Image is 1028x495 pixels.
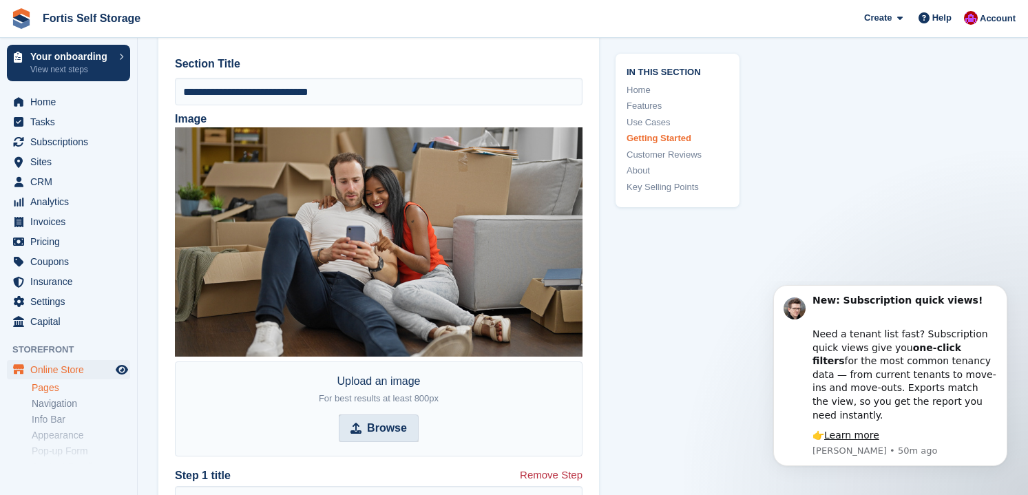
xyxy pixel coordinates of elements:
[30,63,112,76] p: View next steps
[627,83,728,97] a: Home
[175,113,207,125] label: Image
[627,99,728,113] a: Features
[7,232,130,251] a: menu
[7,360,130,379] a: menu
[30,92,113,112] span: Home
[30,292,113,311] span: Settings
[30,252,113,271] span: Coupons
[7,312,130,331] a: menu
[30,172,113,191] span: CRM
[7,252,130,271] a: menu
[319,393,439,403] span: For best results at least 800px
[7,92,130,112] a: menu
[30,212,113,231] span: Invoices
[627,148,728,162] a: Customer Reviews
[627,131,728,145] a: Getting Started
[932,11,952,25] span: Help
[32,461,130,474] a: Contact Details
[30,232,113,251] span: Pricing
[32,381,130,394] a: Pages
[32,397,130,410] a: Navigation
[7,112,130,131] a: menu
[980,12,1016,25] span: Account
[12,343,137,357] span: Storefront
[30,312,113,331] span: Capital
[32,413,130,426] a: Info Bar
[7,132,130,151] a: menu
[627,65,728,78] span: In this section
[32,445,130,458] a: Pop-up Form
[7,152,130,171] a: menu
[30,112,113,131] span: Tasks
[627,116,728,129] a: Use Cases
[30,360,113,379] span: Online Store
[627,164,728,178] a: About
[7,212,130,231] a: menu
[30,132,113,151] span: Subscriptions
[7,172,130,191] a: menu
[627,180,728,194] a: Key Selling Points
[32,429,130,442] a: Appearance
[175,56,583,72] label: Section Title
[520,467,583,486] a: Remove Step
[7,272,130,291] a: menu
[7,292,130,311] a: menu
[30,52,112,61] p: Your onboarding
[30,272,113,291] span: Insurance
[30,152,113,171] span: Sites
[175,127,583,357] img: AdobeStock_745416645.jpeg
[367,420,407,436] strong: Browse
[37,7,146,30] a: Fortis Self Storage
[11,8,32,29] img: stora-icon-8386f47178a22dfd0bd8f6a31ec36ba5ce8667c1dd55bd0f319d3a0aa187defe.svg
[30,192,113,211] span: Analytics
[964,11,978,25] img: Becky Welch
[864,11,892,25] span: Create
[7,192,130,211] a: menu
[339,414,419,442] input: Browse
[319,373,439,406] div: Upload an image
[114,361,130,378] a: Preview store
[7,45,130,81] a: Your onboarding View next steps
[175,467,231,484] label: Step 1 title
